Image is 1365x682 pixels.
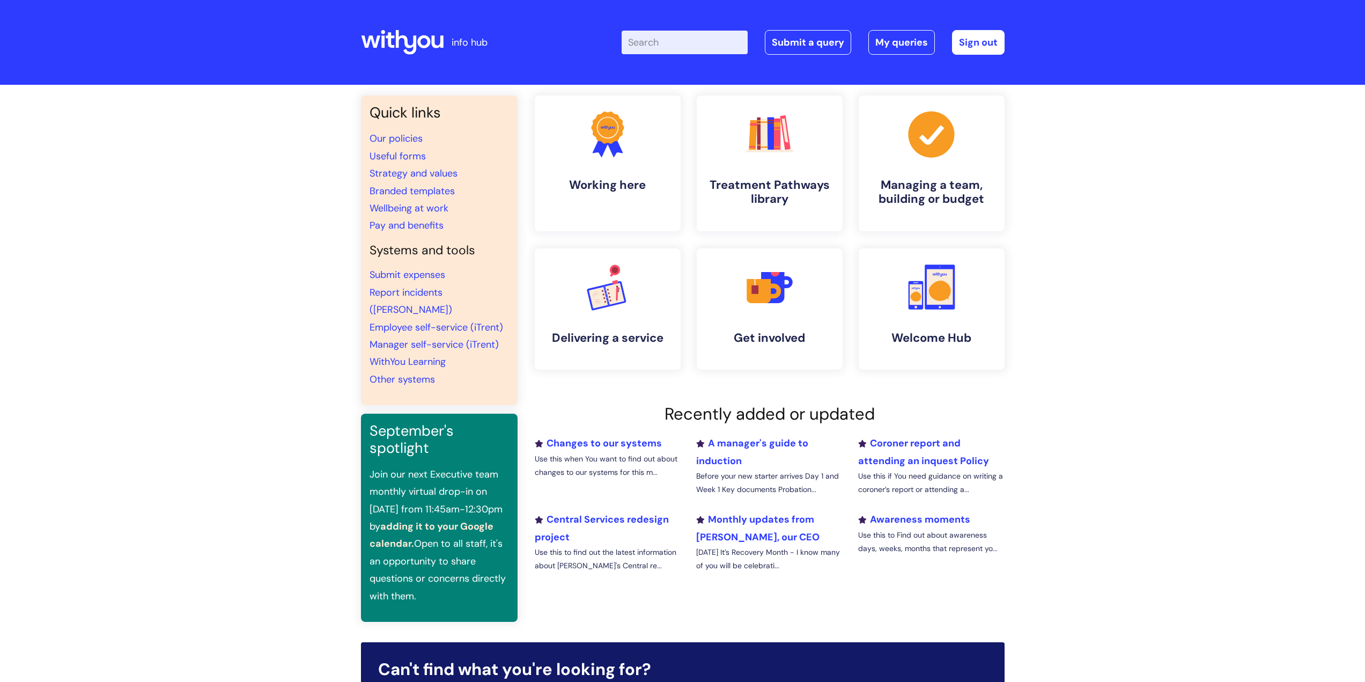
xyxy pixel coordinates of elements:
[535,96,681,231] a: Working here
[858,513,970,526] a: Awareness moments
[370,355,446,368] a: WithYou Learning
[452,34,488,51] p: info hub
[535,404,1005,424] h2: Recently added or updated
[370,219,444,232] a: Pay and benefits
[378,659,987,679] h2: Can't find what you're looking for?
[696,470,842,496] p: Before your new starter arrives Day 1 and Week 1 Key documents Probation...
[696,513,820,543] a: Monthly updates from [PERSON_NAME], our CEO
[370,185,455,197] a: Branded templates
[697,248,843,370] a: Get involved
[867,331,996,345] h4: Welcome Hub
[705,178,834,207] h4: Treatment Pathways library
[535,248,681,370] a: Delivering a service
[622,31,748,54] input: Search
[867,178,996,207] h4: Managing a team, building or budget
[543,178,672,192] h4: Working here
[370,520,493,550] a: adding it to your Google calendar.
[370,422,509,457] h3: September's spotlight
[765,30,851,55] a: Submit a query
[370,132,423,145] a: Our policies
[535,452,681,479] p: Use this when You want to find out about changes to our systems for this m...
[535,546,681,573] p: Use this to find out the latest information about [PERSON_NAME]'s Central re...
[370,150,426,163] a: Useful forms
[858,470,1004,496] p: Use this if You need guidance on writing a coroner’s report or attending a...
[868,30,935,55] a: My queries
[370,104,509,121] h3: Quick links
[370,321,503,334] a: Employee self-service (iTrent)
[543,331,672,345] h4: Delivering a service
[622,30,1005,55] div: | -
[370,338,499,351] a: Manager self-service (iTrent)
[370,286,452,316] a: Report incidents ([PERSON_NAME])
[705,331,834,345] h4: Get involved
[370,167,458,180] a: Strategy and values
[952,30,1005,55] a: Sign out
[858,529,1004,555] p: Use this to Find out about awareness days, weeks, months that represent yo...
[859,248,1005,370] a: Welcome Hub
[696,437,808,467] a: A manager's guide to induction
[370,202,448,215] a: Wellbeing at work
[859,96,1005,231] a: Managing a team, building or budget
[858,437,989,467] a: Coroner report and attending an inquest Policy
[696,546,842,573] p: [DATE] It’s Recovery Month - I know many of you will be celebrati...
[697,96,843,231] a: Treatment Pathways library
[370,268,445,281] a: Submit expenses
[535,437,662,450] a: Changes to our systems
[370,243,509,258] h4: Systems and tools
[535,513,669,543] a: Central Services redesign project
[370,373,435,386] a: Other systems
[370,466,509,605] p: Join our next Executive team monthly virtual drop-in on [DATE] from 11:45am-12:30pm by Open to al...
